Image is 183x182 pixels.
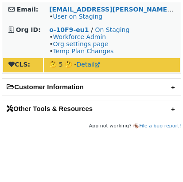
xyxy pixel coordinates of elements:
h2: Other Tools & Resources [2,100,181,117]
footer: App not working? 🪳 [2,122,181,131]
strong: CLS: [8,61,30,68]
a: o-10F9-eu1 [49,26,89,33]
td: 🤔 5 🤔 - [44,58,180,72]
a: Org settings page [53,40,108,47]
a: Workforce Admin [53,33,106,40]
strong: / [91,26,93,33]
strong: Org ID: [16,26,41,33]
span: • [49,13,102,20]
h2: Customer Information [2,79,181,95]
span: • • • [49,33,113,55]
a: Detail [77,61,100,68]
a: On Staging [95,26,129,33]
a: User on Staging [53,13,102,20]
a: Temp Plan Changes [53,47,113,55]
strong: Email: [17,6,39,13]
a: File a bug report! [139,123,181,129]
